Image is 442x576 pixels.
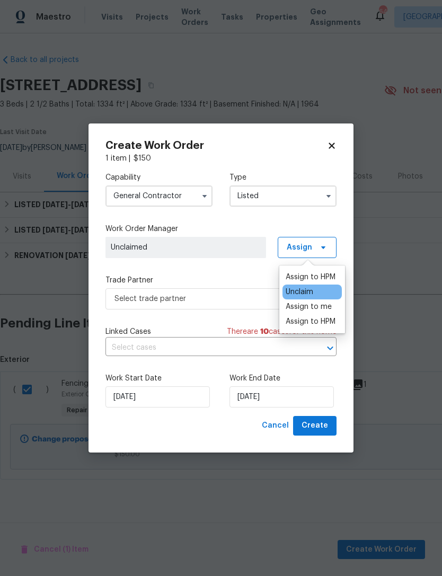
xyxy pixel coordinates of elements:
div: Assign to me [286,302,332,312]
span: Assign [287,242,312,253]
div: 1 item | [105,153,337,164]
div: Assign to HPM [286,316,335,327]
label: Work Start Date [105,373,213,384]
span: Create [302,419,328,432]
label: Work End Date [229,373,337,384]
span: There are case s for this home [227,326,337,337]
button: Cancel [258,416,293,436]
input: Select... [229,185,337,207]
span: $ 150 [134,155,151,162]
button: Show options [322,190,335,202]
div: Unclaim [286,287,313,297]
input: M/D/YYYY [229,386,334,407]
label: Type [229,172,337,183]
button: Show options [198,190,211,202]
span: Unclaimed [111,242,261,253]
span: 10 [260,328,269,335]
h2: Create Work Order [105,140,327,151]
input: Select cases [105,340,307,356]
div: Assign to HPM [286,272,335,282]
label: Trade Partner [105,275,337,286]
label: Work Order Manager [105,224,337,234]
input: M/D/YYYY [105,386,210,407]
span: Cancel [262,419,289,432]
button: Open [323,341,338,356]
input: Select... [105,185,213,207]
span: Select trade partner [114,294,312,304]
label: Capability [105,172,213,183]
span: Linked Cases [105,326,151,337]
button: Create [293,416,337,436]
